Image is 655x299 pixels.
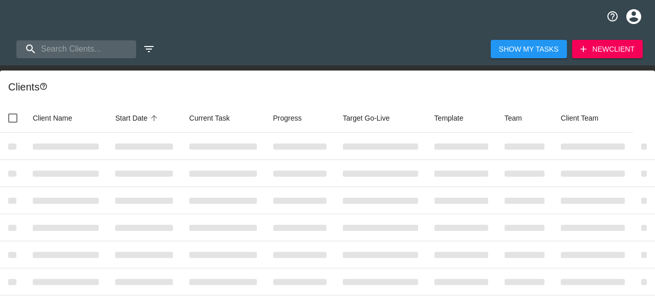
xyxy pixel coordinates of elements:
button: edit [140,40,158,58]
span: Current Task [189,112,243,124]
span: Progress [273,112,315,124]
button: Show My Tasks [491,40,567,59]
span: Start Date [115,112,161,124]
span: Calculated based on the start date and the duration of all Tasks contained in this Hub. [343,112,390,124]
span: Client Team [561,112,612,124]
input: search [16,40,136,58]
svg: This is a list of all of your clients and clients shared with you [39,82,48,90]
span: Template [434,112,477,124]
span: New Client [580,43,635,56]
button: profile [619,2,649,32]
button: notifications [600,4,625,29]
span: Team [505,112,535,124]
div: Client s [8,79,651,95]
span: This is the next Task in this Hub that should be completed [189,112,230,124]
span: Client Name [33,112,85,124]
span: Target Go-Live [343,112,403,124]
span: Show My Tasks [499,43,559,56]
button: NewClient [572,40,643,59]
